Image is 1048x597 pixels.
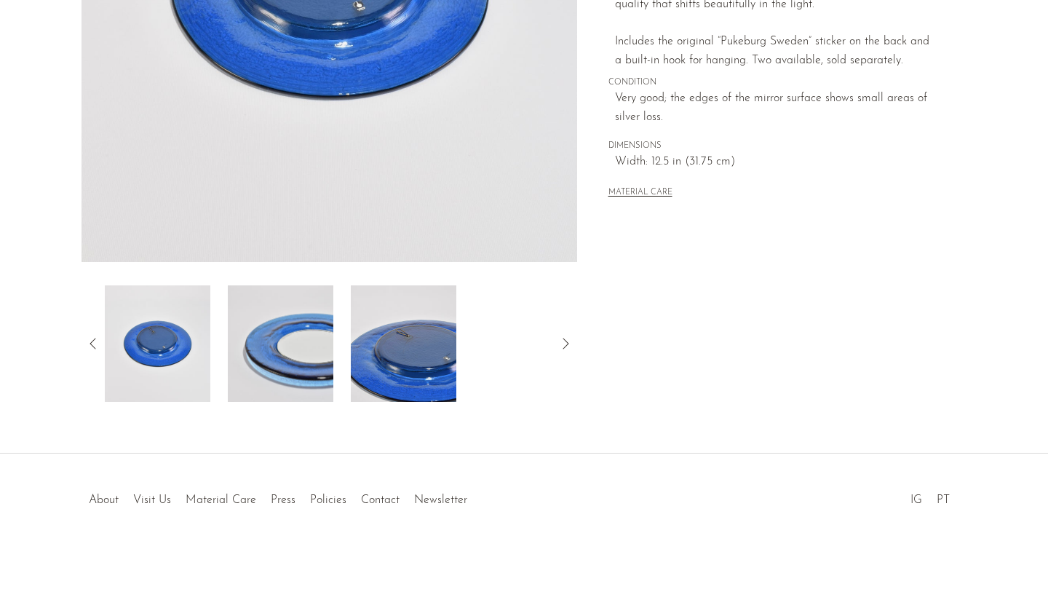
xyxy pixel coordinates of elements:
span: CONDITION [608,76,936,90]
img: Round Blue Glass Mirror [228,285,333,402]
a: About [89,494,119,506]
a: PT [937,494,950,506]
span: Width: 12.5 in (31.75 cm) [615,153,936,172]
a: Contact [361,494,400,506]
img: Round Blue Glass Mirror [105,285,210,402]
button: MATERIAL CARE [608,188,672,199]
span: DIMENSIONS [608,140,936,153]
span: Very good; the edges of the mirror surface shows small areas of silver loss. [615,90,936,127]
ul: Social Medias [903,483,957,510]
a: IG [910,494,922,506]
img: Round Blue Glass Mirror [351,285,456,402]
a: Press [271,494,295,506]
ul: Quick links [82,483,475,510]
a: Policies [310,494,346,506]
a: Visit Us [133,494,171,506]
a: Material Care [186,494,256,506]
